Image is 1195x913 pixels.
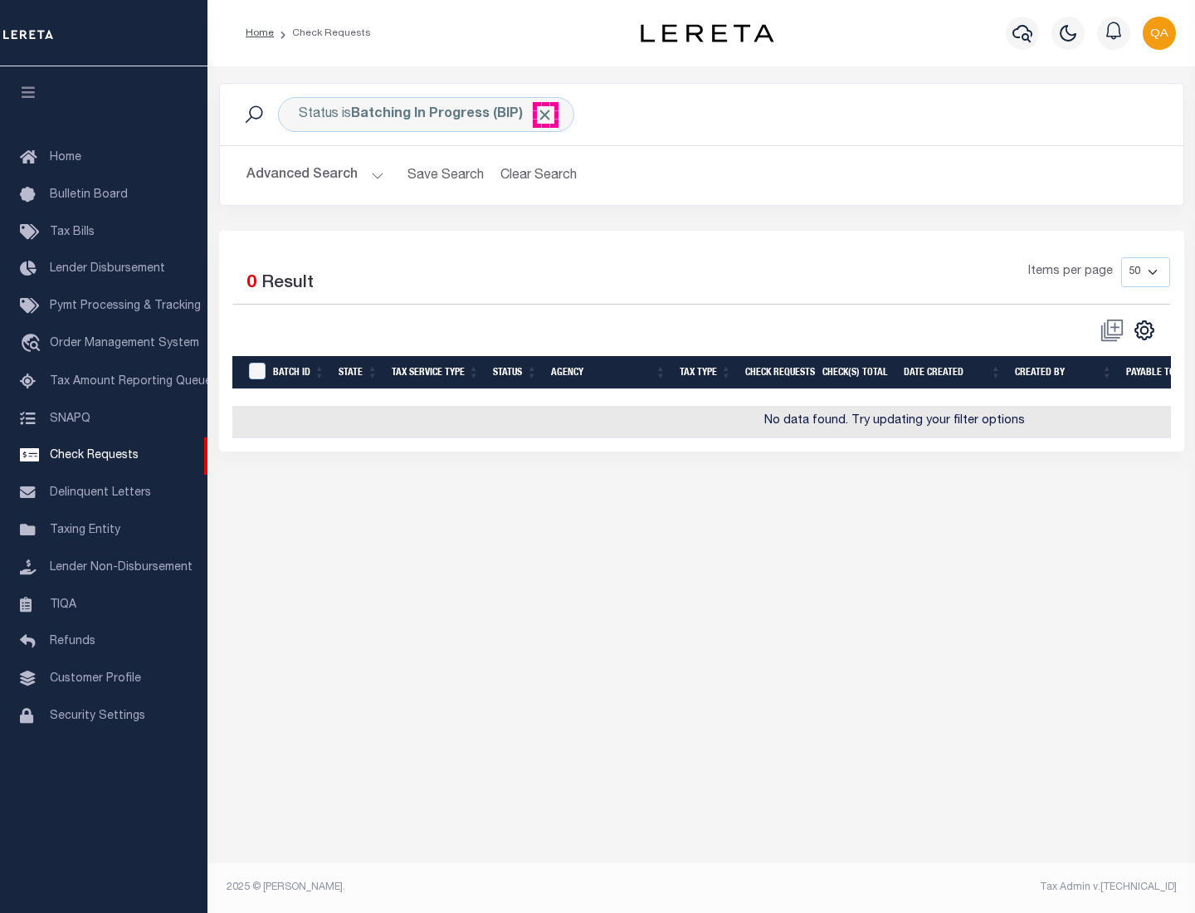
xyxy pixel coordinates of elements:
[274,26,371,41] li: Check Requests
[897,356,1008,390] th: Date Created: activate to sort column ascending
[50,450,139,461] span: Check Requests
[50,189,128,201] span: Bulletin Board
[1143,17,1176,50] img: svg+xml;base64,PHN2ZyB4bWxucz0iaHR0cDovL3d3dy53My5vcmcvMjAwMC9zdmciIHBvaW50ZXItZXZlbnRzPSJub25lIi...
[486,356,544,390] th: Status: activate to sort column ascending
[1028,263,1113,281] span: Items per page
[673,356,739,390] th: Tax Type: activate to sort column ascending
[214,880,702,895] div: 2025 © [PERSON_NAME].
[261,271,314,297] label: Result
[50,598,76,610] span: TIQA
[50,263,165,275] span: Lender Disbursement
[816,356,897,390] th: Check(s) Total
[246,28,274,38] a: Home
[50,636,95,647] span: Refunds
[50,562,193,574] span: Lender Non-Disbursement
[50,673,141,685] span: Customer Profile
[50,227,95,238] span: Tax Bills
[739,356,816,390] th: Check Requests
[50,710,145,722] span: Security Settings
[50,413,90,424] span: SNAPQ
[398,159,494,192] button: Save Search
[266,356,332,390] th: Batch Id: activate to sort column ascending
[332,356,385,390] th: State: activate to sort column ascending
[246,159,384,192] button: Advanced Search
[50,338,199,349] span: Order Management System
[544,356,673,390] th: Agency: activate to sort column ascending
[536,106,554,124] span: Click to Remove
[246,275,256,292] span: 0
[50,487,151,499] span: Delinquent Letters
[494,159,584,192] button: Clear Search
[278,97,574,132] div: Status is
[20,334,46,355] i: travel_explore
[1008,356,1119,390] th: Created By: activate to sort column ascending
[385,356,486,390] th: Tax Service Type: activate to sort column ascending
[641,24,773,42] img: logo-dark.svg
[50,376,212,388] span: Tax Amount Reporting Queue
[714,880,1177,895] div: Tax Admin v.[TECHNICAL_ID]
[351,108,554,121] b: Batching In Progress (BIP)
[50,300,201,312] span: Pymt Processing & Tracking
[50,152,81,164] span: Home
[50,525,120,536] span: Taxing Entity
